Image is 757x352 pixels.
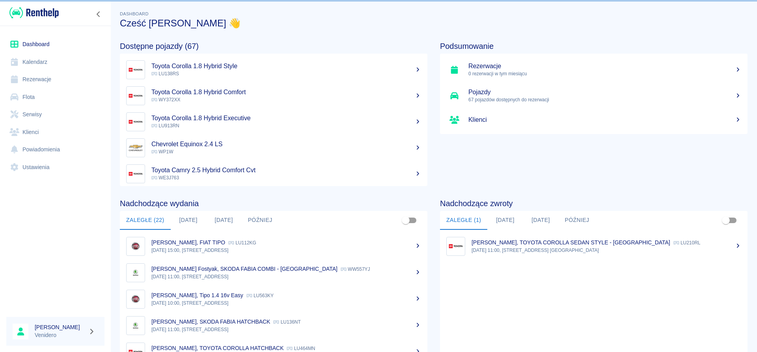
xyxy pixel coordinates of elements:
p: [PERSON_NAME], SKODA FABIA HATCHBACK [151,318,270,325]
a: ImageChevrolet Equinox 2.4 LS WP1W [120,135,427,161]
a: Kalendarz [6,53,104,71]
img: Image [448,239,463,254]
p: [DATE] 15:00, [STREET_ADDRESS] [151,247,421,254]
p: [PERSON_NAME], TOYOTA COROLLA HATCHBACK [151,345,283,351]
p: [PERSON_NAME], FIAT TIPO [151,239,225,246]
p: [DATE] 11:00, [STREET_ADDRESS] [GEOGRAPHIC_DATA] [472,247,741,254]
img: Image [128,140,143,155]
a: Ustawienia [6,158,104,176]
p: Venidero [35,331,85,339]
a: Image[PERSON_NAME] Fostyak, SKODA FABIA COMBI - [GEOGRAPHIC_DATA] WW557YJ[DATE] 11:00, [STREET_AD... [120,259,427,286]
p: LU210RL [673,240,701,246]
span: Dashboard [120,11,149,16]
button: Zaległe (22) [120,211,171,230]
a: Rezerwacje0 rezerwacji w tym miesiącu [440,57,748,83]
button: Później [558,211,595,230]
p: LU112KG [228,240,256,246]
p: [PERSON_NAME], Tipo 1.4 16v Easy [151,292,243,298]
a: ImageToyota Corolla 1.8 Hybrid Style LU138RS [120,57,427,83]
p: [PERSON_NAME], TOYOTA COROLLA SEDAN STYLE - [GEOGRAPHIC_DATA] [472,239,670,246]
button: [DATE] [206,211,242,230]
h5: Toyota Camry 2.5 Hybrid Comfort Cvt [151,166,421,174]
span: LU138RS [151,71,179,76]
h4: Nadchodzące zwroty [440,199,748,208]
h3: Cześć [PERSON_NAME] 👋 [120,18,748,29]
a: Klienci [440,109,748,131]
p: 67 pojazdów dostępnych do rezerwacji [468,96,741,103]
img: Image [128,292,143,307]
img: Renthelp logo [9,6,59,19]
h6: [PERSON_NAME] [35,323,85,331]
h5: Pojazdy [468,88,741,96]
p: WW557YJ [341,266,370,272]
p: LU563KY [246,293,274,298]
a: Renthelp logo [6,6,59,19]
button: Później [242,211,279,230]
a: Dashboard [6,35,104,53]
h5: Toyota Corolla 1.8 Hybrid Comfort [151,88,421,96]
span: WP1W [151,149,173,155]
a: Pojazdy67 pojazdów dostępnych do rezerwacji [440,83,748,109]
span: LU913RN [151,123,179,129]
a: Image[PERSON_NAME], SKODA FABIA HATCHBACK LU136NT[DATE] 11:00, [STREET_ADDRESS] [120,312,427,339]
span: Pokaż przypisane tylko do mnie [398,213,413,228]
a: Image[PERSON_NAME], TOYOTA COROLLA SEDAN STYLE - [GEOGRAPHIC_DATA] LU210RL[DATE] 11:00, [STREET_A... [440,233,748,259]
h5: Chevrolet Equinox 2.4 LS [151,140,421,148]
span: Pokaż przypisane tylko do mnie [718,213,733,228]
button: Zwiń nawigację [93,9,104,19]
h5: Klienci [468,116,741,124]
a: Serwisy [6,106,104,123]
a: Flota [6,88,104,106]
h5: Rezerwacje [468,62,741,70]
p: [DATE] 11:00, [STREET_ADDRESS] [151,326,421,333]
img: Image [128,318,143,333]
img: Image [128,166,143,181]
p: LU136NT [273,319,300,325]
img: Image [128,88,143,103]
h5: Toyota Corolla 1.8 Hybrid Executive [151,114,421,122]
h5: Toyota Corolla 1.8 Hybrid Style [151,62,421,70]
button: [DATE] [523,211,558,230]
a: Image[PERSON_NAME], Tipo 1.4 16v Easy LU563KY[DATE] 10:00, [STREET_ADDRESS] [120,286,427,312]
button: Zaległe (1) [440,211,487,230]
img: Image [128,114,143,129]
p: LU464MN [287,346,315,351]
a: ImageToyota Corolla 1.8 Hybrid Executive LU913RN [120,109,427,135]
a: Image[PERSON_NAME], FIAT TIPO LU112KG[DATE] 15:00, [STREET_ADDRESS] [120,233,427,259]
p: [PERSON_NAME] Fostyak, SKODA FABIA COMBI - [GEOGRAPHIC_DATA] [151,266,337,272]
button: [DATE] [171,211,206,230]
p: [DATE] 11:00, [STREET_ADDRESS] [151,273,421,280]
img: Image [128,62,143,77]
p: 0 rezerwacji w tym miesiącu [468,70,741,77]
a: Powiadomienia [6,141,104,158]
button: [DATE] [487,211,523,230]
span: WE3J763 [151,175,179,181]
span: WY372XX [151,97,180,102]
img: Image [128,239,143,254]
a: ImageToyota Camry 2.5 Hybrid Comfort Cvt WE3J763 [120,161,427,187]
img: Image [128,265,143,280]
p: [DATE] 10:00, [STREET_ADDRESS] [151,300,421,307]
a: Rezerwacje [6,71,104,88]
h4: Podsumowanie [440,41,748,51]
h4: Dostępne pojazdy (67) [120,41,427,51]
a: Klienci [6,123,104,141]
h4: Nadchodzące wydania [120,199,427,208]
a: ImageToyota Corolla 1.8 Hybrid Comfort WY372XX [120,83,427,109]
